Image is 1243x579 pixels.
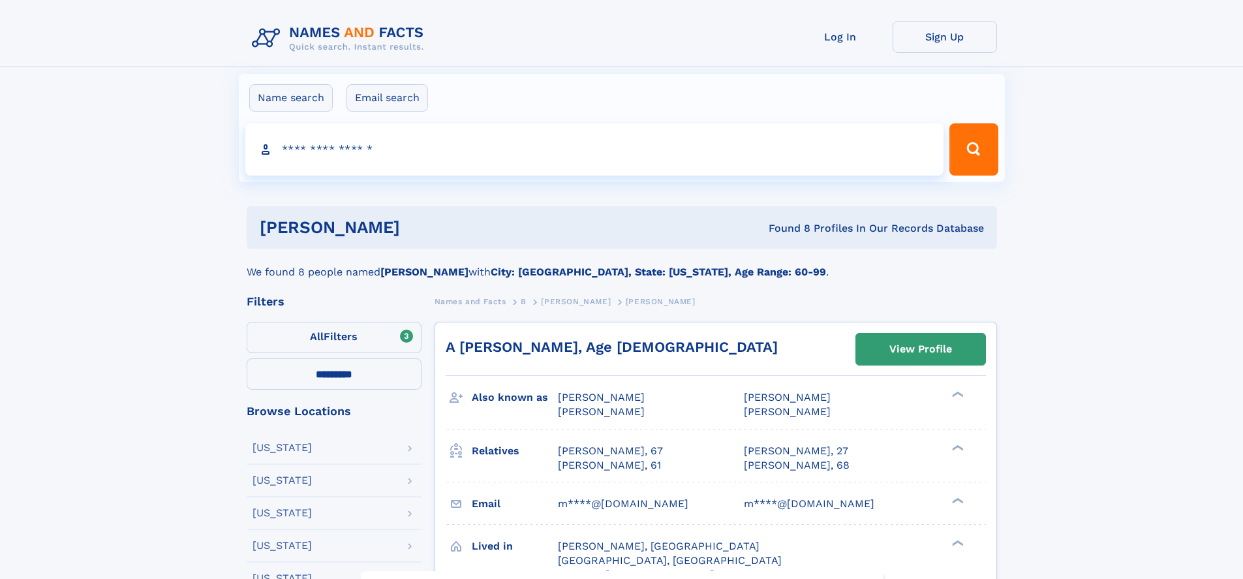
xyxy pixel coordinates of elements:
[245,123,944,176] input: search input
[949,539,964,547] div: ❯
[584,221,984,236] div: Found 8 Profiles In Our Records Database
[260,219,585,236] h1: [PERSON_NAME]
[253,508,312,518] div: [US_STATE]
[247,249,997,280] div: We found 8 people named with .
[893,21,997,53] a: Sign Up
[435,293,506,309] a: Names and Facts
[558,458,661,473] a: [PERSON_NAME], 61
[472,386,558,409] h3: Also known as
[472,440,558,462] h3: Relatives
[521,293,527,309] a: B
[558,540,760,552] span: [PERSON_NAME], [GEOGRAPHIC_DATA]
[380,266,468,278] b: [PERSON_NAME]
[253,443,312,453] div: [US_STATE]
[491,266,826,278] b: City: [GEOGRAPHIC_DATA], State: [US_STATE], Age Range: 60-99
[247,296,422,307] div: Filters
[247,405,422,417] div: Browse Locations
[310,330,324,343] span: All
[472,493,558,515] h3: Email
[247,21,435,56] img: Logo Names and Facts
[558,554,782,567] span: [GEOGRAPHIC_DATA], [GEOGRAPHIC_DATA]
[253,540,312,551] div: [US_STATE]
[541,297,611,306] span: [PERSON_NAME]
[949,123,998,176] button: Search Button
[346,84,428,112] label: Email search
[949,443,964,452] div: ❯
[744,444,848,458] a: [PERSON_NAME], 27
[446,339,778,355] a: A [PERSON_NAME], Age [DEMOGRAPHIC_DATA]
[949,390,964,399] div: ❯
[744,405,831,418] span: [PERSON_NAME]
[521,297,527,306] span: B
[744,458,850,473] a: [PERSON_NAME], 68
[788,21,893,53] a: Log In
[253,475,312,486] div: [US_STATE]
[856,334,985,365] a: View Profile
[558,391,645,403] span: [PERSON_NAME]
[247,322,422,353] label: Filters
[744,391,831,403] span: [PERSON_NAME]
[949,496,964,505] div: ❯
[541,293,611,309] a: [PERSON_NAME]
[626,297,696,306] span: [PERSON_NAME]
[472,535,558,557] h3: Lived in
[889,334,952,364] div: View Profile
[249,84,333,112] label: Name search
[558,444,663,458] a: [PERSON_NAME], 67
[558,405,645,418] span: [PERSON_NAME]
